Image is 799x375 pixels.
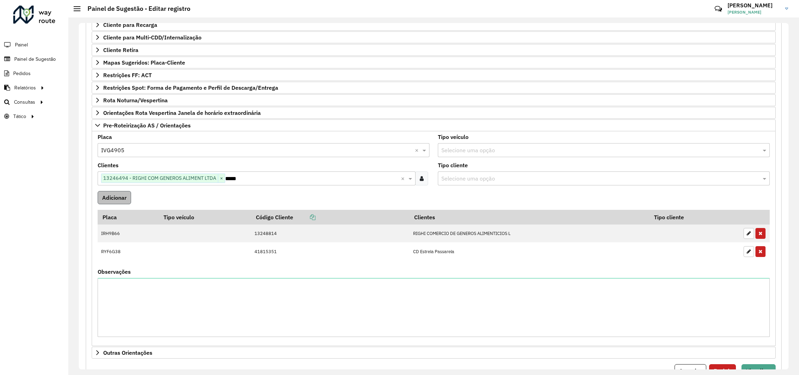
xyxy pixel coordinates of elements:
td: 13248814 [251,225,410,243]
span: Tático [13,113,26,120]
label: Tipo cliente [438,161,468,169]
span: Cliente para Multi-CDD/Internalização [103,35,201,40]
span: Restrições Spot: Forma de Pagamento e Perfil de Descarga/Entrega [103,85,278,90]
a: Cliente para Multi-CDD/Internalização [92,31,776,43]
a: Pre-Roteirização AS / Orientações [92,119,776,131]
span: Pre-Roteirização AS / Orientações [103,123,191,128]
a: Cliente Retira [92,44,776,56]
span: Cliente Retira [103,47,138,53]
span: 13246494 - RIGHI COM GENEROS ALIMENT LTDA [101,174,218,182]
span: [PERSON_NAME] [728,9,780,15]
span: Consultas [14,98,35,106]
label: Observações [98,267,131,276]
th: Código Cliente [251,210,410,225]
button: Adicionar [98,191,131,204]
a: Copiar [293,214,315,221]
label: Tipo veículo [438,133,469,141]
span: Cancelar [679,367,702,374]
span: Painel de Sugestão [14,56,56,63]
span: × [218,174,225,183]
td: CD Estrela Passarela [410,242,649,260]
a: Rota Noturna/Vespertina [92,94,776,106]
a: Restrições Spot: Forma de Pagamento e Perfil de Descarga/Entrega [92,82,776,94]
td: IRH9B66 [98,225,159,243]
h3: [PERSON_NAME] [728,2,780,9]
div: Pre-Roteirização AS / Orientações [92,131,776,346]
a: Mapas Sugeridos: Placa-Cliente [92,57,776,68]
span: Mapas Sugeridos: Placa-Cliente [103,60,185,65]
span: Orientações Rota Vespertina Janela de horário extraordinária [103,110,261,116]
span: Cliente para Recarga [103,22,157,28]
a: Restrições FF: ACT [92,69,776,81]
th: Clientes [410,210,649,225]
th: Tipo veículo [159,210,251,225]
span: Relatórios [14,84,36,91]
h2: Painel de Sugestão - Editar registro [81,5,190,13]
span: Outras Orientações [103,350,152,355]
span: Clear all [401,174,407,183]
label: Placa [98,133,112,141]
span: Pedidos [13,70,31,77]
span: Clear all [415,146,421,154]
span: Visualizar [746,367,771,374]
a: Orientações Rota Vespertina Janela de horário extraordinária [92,107,776,119]
a: Contato Rápido [711,1,726,16]
span: Excluir [714,367,731,374]
td: RIGHI COMERCIO DE GENEROS ALIMENTICIOS L [410,225,649,243]
span: Restrições FF: ACT [103,72,152,78]
th: Tipo cliente [649,210,740,225]
a: Outras Orientações [92,347,776,359]
td: RYF6G38 [98,242,159,260]
td: 41815351 [251,242,410,260]
span: Painel [15,41,28,49]
span: Rota Noturna/Vespertina [103,97,168,103]
label: Clientes [98,161,119,169]
th: Placa [98,210,159,225]
a: Cliente para Recarga [92,19,776,31]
